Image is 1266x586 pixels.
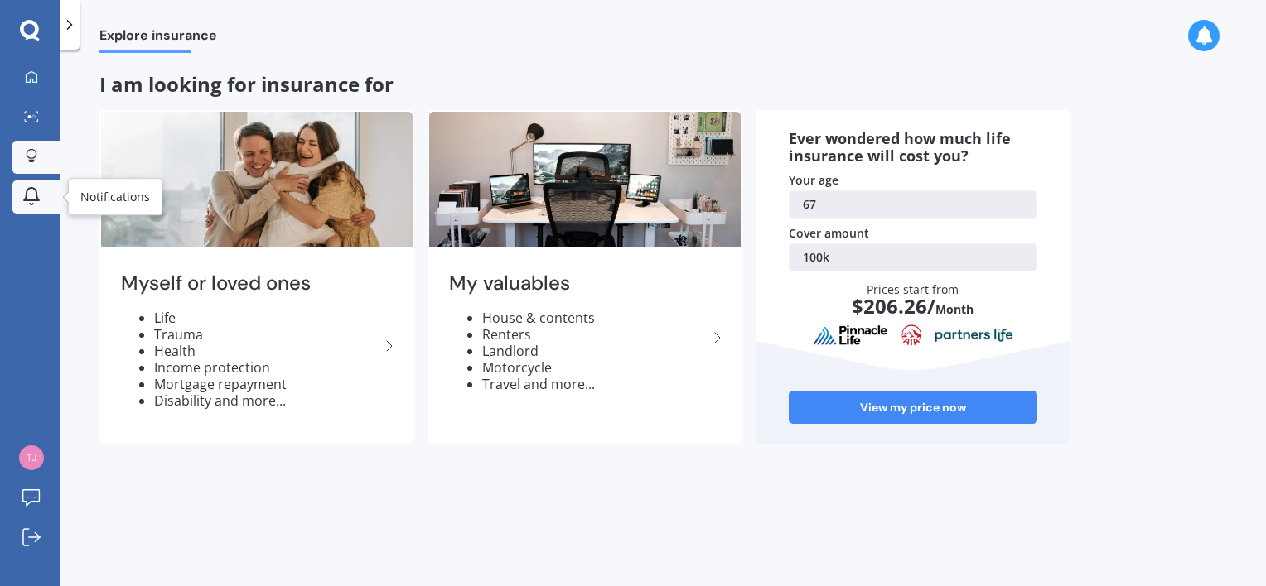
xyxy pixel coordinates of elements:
li: House & contents [482,310,708,326]
li: Health [154,343,379,359]
img: aia [901,324,921,346]
h2: Myself or loved ones [121,271,379,296]
img: pinnacle [813,324,889,346]
li: Trauma [154,326,379,343]
li: Travel and more... [482,376,708,392]
span: I am looking for insurance for [99,70,394,98]
div: Ever wondered how much life insurance will cost you? [789,130,1037,166]
img: b7884e0c8f4d32028f9f09728defe899 [19,445,44,470]
div: Notifications [80,189,150,205]
a: 67 [789,190,1037,219]
div: Cover amount [789,225,1037,242]
div: Your age [789,172,1037,189]
div: Prices start from [806,281,1021,333]
li: Life [154,310,379,326]
span: $ 206.26 / [852,292,935,319]
li: Landlord [482,343,708,359]
h2: My valuables [449,271,708,296]
li: Mortgage repayment [154,376,379,392]
img: partnersLife [935,328,1014,343]
span: Explore insurance [99,27,217,50]
a: 100k [789,243,1037,271]
img: Myself or loved ones [101,112,413,247]
li: Motorcycle [482,359,708,376]
li: Renters [482,326,708,343]
li: Income protection [154,359,379,376]
span: Month [935,301,974,317]
img: My valuables [429,112,741,247]
li: Disability and more... [154,392,379,409]
a: View my price now [789,391,1037,424]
